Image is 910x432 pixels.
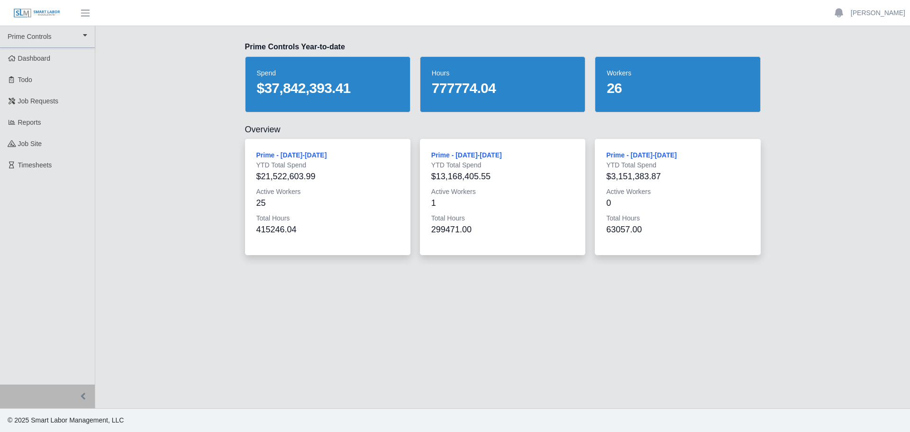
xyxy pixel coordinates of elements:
dt: Active Workers [431,187,574,196]
div: 415246.04 [256,223,399,236]
dt: YTD Total Spend [256,160,399,170]
div: 25 [256,196,399,210]
span: Todo [18,76,32,83]
span: job site [18,140,42,147]
dt: hours [432,68,573,78]
div: 1 [431,196,574,210]
a: Prime - [DATE]-[DATE] [256,151,327,159]
img: SLM Logo [13,8,61,18]
dt: Total Hours [431,213,574,223]
dd: $37,842,393.41 [257,80,399,97]
div: 63057.00 [606,223,749,236]
dt: spend [257,68,399,78]
span: © 2025 Smart Labor Management, LLC [8,416,124,424]
span: Dashboard [18,55,51,62]
span: Reports [18,119,41,126]
div: 0 [606,196,749,210]
div: 299471.00 [431,223,574,236]
dt: workers [607,68,748,78]
h2: Overview [245,124,761,135]
div: $3,151,383.87 [606,170,749,183]
a: Prime - [DATE]-[DATE] [606,151,677,159]
dt: YTD Total Spend [431,160,574,170]
a: Prime - [DATE]-[DATE] [431,151,502,159]
dd: 777774.04 [432,80,573,97]
dt: YTD Total Spend [606,160,749,170]
div: $13,168,405.55 [431,170,574,183]
span: Job Requests [18,97,59,105]
a: [PERSON_NAME] [851,8,905,18]
dd: 26 [607,80,748,97]
div: $21,522,603.99 [256,170,399,183]
dt: Total Hours [256,213,399,223]
dt: Active Workers [606,187,749,196]
h3: Prime Controls Year-to-date [245,41,761,53]
span: Timesheets [18,161,52,169]
dt: Total Hours [606,213,749,223]
dt: Active Workers [256,187,399,196]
